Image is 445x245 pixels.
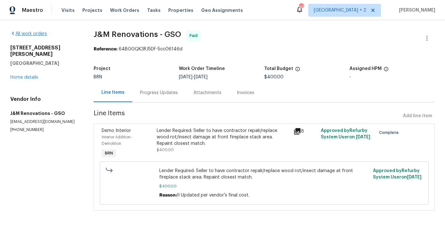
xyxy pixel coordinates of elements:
[159,183,369,189] span: $400.00
[10,31,47,36] a: All work orders
[314,7,366,13] span: [GEOGRAPHIC_DATA] + 2
[159,168,369,180] span: Lender Required: Seller to have contractor repalr/replace wood rot/insect damage at front firepla...
[10,110,78,117] h5: J&M Renovations - GSO
[94,75,102,79] span: BRN
[10,96,78,102] h4: Vendor Info
[94,66,110,71] h5: Project
[177,193,249,197] span: II Updated per vendor's final cost.
[299,4,303,10] div: 145
[179,75,192,79] span: [DATE]
[379,129,401,136] span: Complete
[101,89,125,96] div: Line Items
[102,128,131,133] span: Demo Interior
[396,7,435,13] span: [PERSON_NAME]
[190,32,200,39] span: Paid
[264,75,283,79] span: $400.00
[10,45,78,57] h2: [STREET_ADDRESS][PERSON_NAME]
[168,7,193,13] span: Properties
[373,169,422,179] span: Approved by Refurby System User on
[157,127,290,147] div: Lender Required: Seller to have contractor repalr/replace wood rot/insect damage at front firepla...
[10,119,78,125] p: [EMAIL_ADDRESS][DOMAIN_NAME]
[349,75,435,79] div: -
[384,66,389,75] span: The hpm assigned to this work order.
[356,135,370,139] span: [DATE]
[295,66,300,75] span: The total cost of line items that have been proposed by Opendoor. This sum includes line items th...
[140,90,178,96] div: Progress Updates
[407,175,422,179] span: [DATE]
[264,66,293,71] h5: Total Budget
[94,46,435,52] div: 64BGGQK3RJ5DF-5cc06146d
[179,75,208,79] span: -
[194,75,208,79] span: [DATE]
[94,31,181,38] span: J&M Renovations - GSO
[237,90,254,96] div: Invoices
[10,60,78,66] h5: [GEOGRAPHIC_DATA]
[102,150,116,156] span: BRN
[147,8,161,13] span: Tasks
[82,7,102,13] span: Projects
[10,127,78,133] p: [PHONE_NUMBER]
[321,128,370,139] span: Approved by Refurby System User on
[10,75,38,80] a: Home details
[293,127,317,135] div: 8
[94,47,117,51] b: Reference:
[201,7,243,13] span: Geo Assignments
[193,90,221,96] div: Attachments
[61,7,75,13] span: Visits
[22,7,43,13] span: Maestro
[179,66,225,71] h5: Work Order Timeline
[94,110,400,122] span: Line Items
[157,148,174,152] span: $400.00
[110,7,139,13] span: Work Orders
[349,66,382,71] h5: Assigned HPM
[159,193,177,197] span: Reason:
[102,135,133,145] span: Interior Addition - Demolition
